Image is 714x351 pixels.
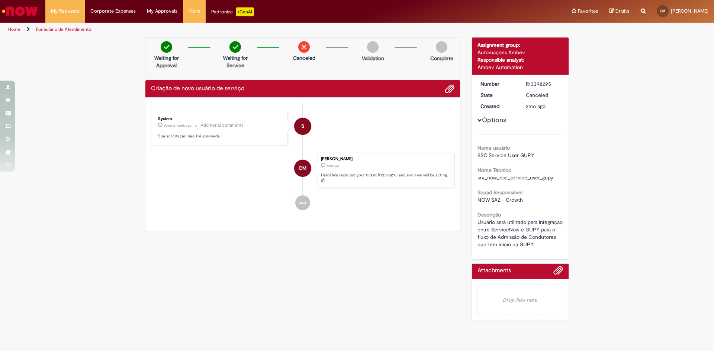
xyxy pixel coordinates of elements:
div: 11/08/2025 16:09:14 [526,103,560,110]
a: Drafts [609,8,630,15]
time: 11/08/2025 16:09:14 [526,103,546,110]
div: Responsible analyst: [477,56,563,64]
a: Formulário de Atendimento [36,26,91,32]
span: Usuário será utilizado para integração entre ServiceNow e GUPY para o fluxo de Admissão de Condut... [477,219,564,248]
small: Additional comments [200,122,244,129]
em: Drop files here [477,285,563,315]
span: Drafts [615,7,630,14]
p: Waiting for Approval [148,54,184,69]
span: CM [299,159,306,177]
span: Corporate Expenses [90,7,136,15]
p: Complete [430,55,453,62]
dt: Number [475,80,521,88]
img: check-circle-green.png [229,41,241,53]
div: Ambev Automation [477,64,563,71]
span: My Approvals [147,7,177,15]
p: Hello! We received your ticket R13398295 and soon we will be acting. [321,172,450,184]
img: img-circle-grey.png [367,41,379,53]
span: Favorites [578,7,598,15]
span: My Requests [51,7,79,15]
time: 18/08/2025 16:09:51 [164,123,191,128]
button: Add attachments [445,84,454,94]
span: [PERSON_NAME] [671,8,708,14]
span: NOW SAZ - Growth [477,196,523,203]
dt: Created [475,103,521,110]
div: Padroniza [211,7,254,16]
time: 11/08/2025 16:09:14 [327,163,339,168]
span: 2mo ago [526,103,546,110]
span: BSC Service User GUPY [477,152,534,159]
div: Automações Ambev [477,49,563,56]
span: srv_now_bsc_service_user_gupy [477,174,553,181]
li: Camilo Junior Martins De Moraes [151,153,454,188]
b: Descrição [477,211,501,218]
button: Add attachments [553,266,563,279]
div: Canceled [526,91,560,99]
div: System [158,117,282,121]
p: Validation [362,55,384,62]
a: Home [8,26,20,32]
ul: Ticket history [151,103,454,218]
div: R13398295 [526,80,560,88]
span: CM [660,9,666,13]
b: Squad Responsável [477,189,522,196]
h2: Attachments [477,267,511,274]
img: img-circle-grey.png [436,41,447,53]
p: +GenAi [236,7,254,16]
dt: State [475,91,521,99]
p: Canceled [293,54,315,62]
div: [PERSON_NAME] [321,157,450,161]
span: More [189,7,200,15]
span: S [301,117,304,135]
b: Nome usuário [477,144,510,151]
img: remove.png [298,41,310,53]
div: System [294,118,311,135]
p: Sua solicitação não foi aprovada. [158,133,282,139]
ul: Page breadcrumbs [6,23,470,36]
div: Assignment group: [477,41,563,49]
span: 2mo ago [327,163,339,168]
h2: Criação de novo usuário de serviço Ticket history [151,85,244,92]
img: ServiceNow [1,4,39,19]
span: about a month ago [164,123,191,128]
b: Nome Técnico [477,167,511,173]
img: check-circle-green.png [161,41,172,53]
div: Camilo Junior Martins De Moraes [294,160,311,177]
p: Waiting for Service [217,54,253,69]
